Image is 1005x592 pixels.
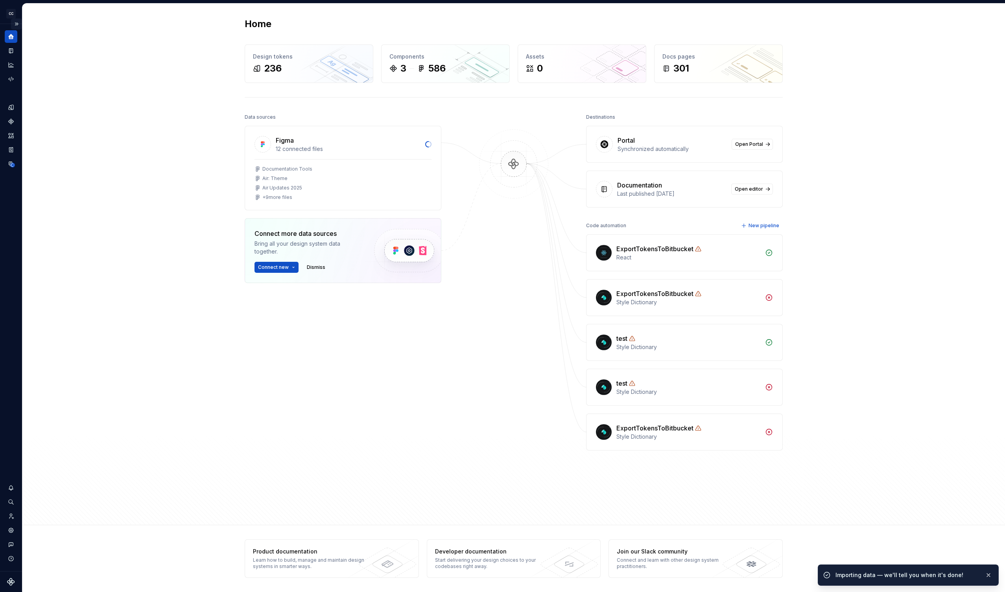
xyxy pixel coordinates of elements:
[5,510,17,522] a: Invite team
[435,557,550,570] div: Start delivering your design choices to your codebases right away.
[276,145,420,153] div: 12 connected files
[5,524,17,537] a: Settings
[303,262,329,273] button: Dismiss
[616,289,693,298] div: ExportTokensToBitbucket
[6,9,16,18] div: CC
[7,578,15,586] svg: Supernova Logo
[617,557,731,570] div: Connect and learn with other design system practitioners.
[307,264,325,270] span: Dismiss
[731,184,773,195] a: Open editor
[526,53,638,61] div: Assets
[5,496,17,508] button: Search ⌘K
[253,548,367,555] div: Product documentation
[618,145,727,153] div: Synchronized automatically
[245,18,271,30] h2: Home
[5,30,17,43] a: Home
[739,220,783,231] button: New pipeline
[276,136,294,145] div: Figma
[435,548,550,555] div: Developer documentation
[617,548,731,555] div: Join our Slack community
[5,538,17,551] button: Contact support
[5,44,17,57] a: Documentation
[5,143,17,156] a: Storybook stories
[262,166,312,172] div: Documentation Tools
[389,53,502,61] div: Components
[616,254,760,261] div: React
[618,136,635,145] div: Portal
[616,343,760,351] div: Style Dictionary
[254,262,299,273] button: Connect new
[616,433,760,441] div: Style Dictionary
[11,18,22,29] button: Expand sidebar
[5,115,17,128] a: Components
[254,229,361,238] div: Connect more data sources
[245,44,373,83] a: Design tokens236
[5,482,17,494] button: Notifications
[253,557,367,570] div: Learn how to build, manage and maintain design systems in smarter ways.
[262,194,292,200] div: + 9 more files
[5,129,17,142] a: Assets
[586,112,615,123] div: Destinations
[616,334,627,343] div: test
[254,240,361,256] div: Bring all your design system data together.
[262,185,302,191] div: Air Updates 2025
[749,222,779,229] span: New pipeline
[586,220,626,231] div: Code automation
[835,571,979,579] div: Importing data — we'll tell you when it's done!
[654,44,783,83] a: Docs pages301
[5,158,17,170] a: Data sources
[381,44,510,83] a: Components3586
[662,53,774,61] div: Docs pages
[262,175,288,182] div: Air: Theme
[245,112,276,123] div: Data sources
[616,298,760,306] div: Style Dictionary
[5,101,17,114] a: Design tokens
[673,62,689,75] div: 301
[2,5,20,22] button: CC
[427,539,601,578] a: Developer documentationStart delivering your design choices to your codebases right away.
[735,141,763,147] span: Open Portal
[245,539,419,578] a: Product documentationLearn how to build, manage and maintain design systems in smarter ways.
[735,186,763,192] span: Open editor
[616,388,760,396] div: Style Dictionary
[253,53,365,61] div: Design tokens
[732,139,773,150] a: Open Portal
[617,180,662,190] div: Documentation
[5,73,17,85] a: Code automation
[5,59,17,71] a: Analytics
[258,264,289,270] span: Connect new
[264,62,282,75] div: 236
[616,244,693,254] div: ExportTokensToBitbucket
[609,539,783,578] a: Join our Slack communityConnect and learn with other design system practitioners.
[616,379,627,388] div: test
[518,44,646,83] a: Assets0
[400,62,406,75] div: 3
[245,126,441,210] a: Figma12 connected filesDocumentation ToolsAir: ThemeAir Updates 2025+9more files
[428,62,446,75] div: 586
[537,62,543,75] div: 0
[616,423,693,433] div: ExportTokensToBitbucket
[617,190,727,198] div: Last published [DATE]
